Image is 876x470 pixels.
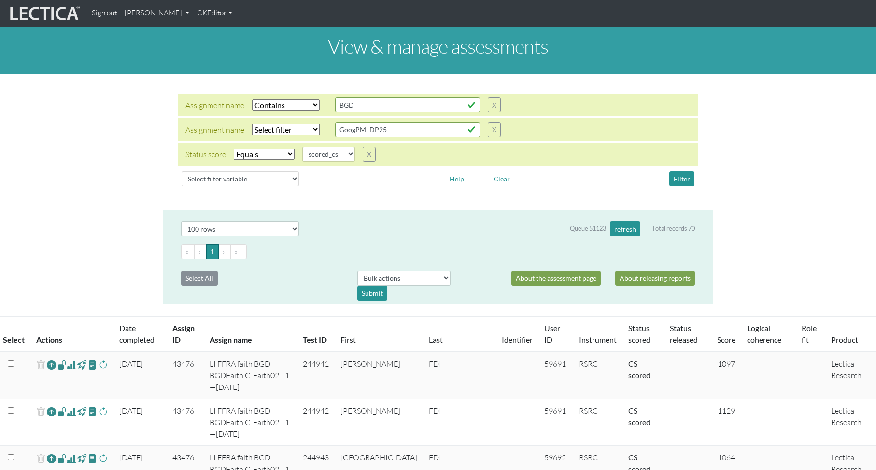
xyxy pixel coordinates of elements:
[36,405,45,419] span: delete
[802,323,817,344] a: Role fit
[718,453,735,462] span: 1064
[181,271,218,286] button: Select All
[429,335,443,344] a: Last
[340,335,356,344] a: First
[88,453,97,464] span: view
[8,4,80,23] img: lecticalive
[193,4,236,23] a: CKEditor
[831,335,858,344] a: Product
[113,399,167,446] td: [DATE]
[88,406,97,417] span: view
[825,399,876,446] td: Lectica Research
[297,399,335,446] td: 244942
[628,359,650,380] a: Completed = assessment has been completed; CS scored = assessment has been CLAS scored; LS scored...
[119,323,155,344] a: Date completed
[573,352,622,399] td: RSRC
[628,406,650,427] a: Completed = assessment has been completed; CS scored = assessment has been CLAS scored; LS scored...
[67,359,76,371] span: Analyst score
[88,4,121,23] a: Sign out
[204,317,297,352] th: Assign name
[204,352,297,399] td: LI FFRA faith BGD BGDFaith G-Faith02 T1—[DATE]
[204,399,297,446] td: LI FFRA faith BGD BGDFaith G-Faith02 T1—[DATE]
[335,399,423,446] td: [PERSON_NAME]
[335,352,423,399] td: [PERSON_NAME]
[121,4,193,23] a: [PERSON_NAME]
[570,221,695,236] div: Queue 51123 Total records 70
[628,323,650,344] a: Status scored
[718,406,735,415] span: 1129
[502,335,533,344] a: Identifier
[579,335,617,344] a: Instrument
[181,244,695,259] ul: Pagination
[363,147,376,162] button: X
[538,399,573,446] td: 59691
[489,171,514,186] button: Clear
[99,359,108,371] span: rescore
[610,221,640,236] button: refresh
[57,453,67,464] span: view
[206,244,219,259] button: Go to page 1
[357,286,387,301] div: Submit
[718,359,735,369] span: 1097
[488,122,501,137] button: X
[47,452,56,466] a: Reopen
[669,171,694,186] button: Filter
[57,406,67,417] span: view
[67,406,76,417] span: Analyst score
[167,352,204,399] td: 43476
[825,352,876,399] td: Lectica Research
[297,317,335,352] th: Test ID
[670,323,698,344] a: Status released
[488,97,501,112] button: X
[47,405,56,419] a: Reopen
[747,323,781,344] a: Logical coherence
[57,359,67,370] span: view
[99,406,108,417] span: rescore
[185,124,244,136] div: Assignment name
[185,149,226,160] div: Status score
[573,399,622,446] td: RSRC
[77,359,86,370] span: view
[36,358,45,372] span: delete
[717,335,735,344] a: Score
[36,452,45,466] span: delete
[167,317,204,352] th: Assign ID
[544,323,560,344] a: User ID
[113,352,167,399] td: [DATE]
[88,359,97,370] span: view
[615,271,695,286] a: About releasing reports
[511,271,601,286] a: About the assessment page
[67,453,76,464] span: Analyst score
[297,352,335,399] td: 244941
[185,99,244,111] div: Assignment name
[30,317,113,352] th: Actions
[538,352,573,399] td: 59691
[445,173,468,182] a: Help
[47,358,56,372] a: Reopen
[77,406,86,417] span: view
[77,453,86,464] span: view
[99,453,108,464] span: rescore
[423,399,496,446] td: FDI
[167,399,204,446] td: 43476
[445,171,468,186] button: Help
[423,352,496,399] td: FDI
